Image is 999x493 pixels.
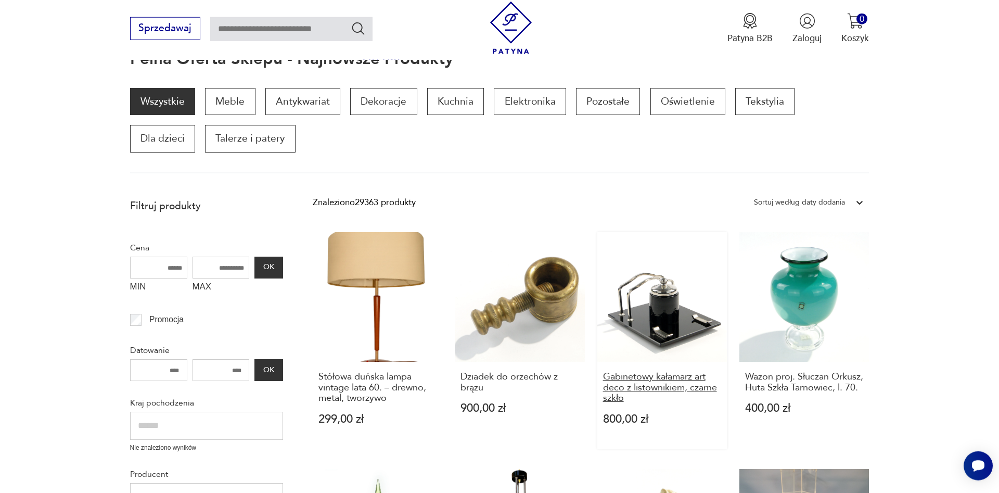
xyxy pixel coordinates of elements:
a: Stółowa duńska lampa vintage lata 60. – drewno, metal, tworzywoStółowa duńska lampa vintage lata ... [313,232,442,449]
p: Kraj pochodzenia [130,396,283,410]
img: Patyna - sklep z meblami i dekoracjami vintage [485,2,537,54]
button: Patyna B2B [727,13,773,44]
button: Sprzedawaj [130,17,200,40]
div: Znaleziono 29363 produkty [313,196,416,209]
div: Sortuj według daty dodania [754,196,845,209]
label: MIN [130,279,187,298]
a: Meble [205,88,255,115]
h3: Stółowa duńska lampa vintage lata 60. – drewno, metal, tworzywo [318,372,437,403]
a: Tekstylia [735,88,795,115]
p: 400,00 zł [745,403,864,414]
p: 800,00 zł [603,414,722,425]
a: Sprzedawaj [130,25,200,33]
iframe: Smartsupp widget button [964,451,993,481]
p: Promocja [149,313,184,326]
a: Pozostałe [576,88,640,115]
label: MAX [193,279,250,298]
a: Wazon proj. Słuczan Orkusz, Huta Szkła Tarnowiec, l. 70.Wazon proj. Słuczan Orkusz, Huta Szkła Ta... [739,232,869,449]
p: Cena [130,241,283,255]
img: Ikona medalu [742,13,758,29]
button: OK [254,257,283,279]
p: Zaloguj [792,32,822,44]
a: Ikona medaluPatyna B2B [727,13,773,44]
button: Szukaj [351,21,366,36]
a: Dekoracje [350,88,417,115]
p: Patyna B2B [727,32,773,44]
p: 900,00 zł [460,403,579,414]
p: Koszyk [841,32,869,44]
a: Gabinetowy kałamarz art deco z listownikiem, czarne szkłoGabinetowy kałamarz art deco z listownik... [597,232,727,449]
img: Ikonka użytkownika [799,13,815,29]
p: Producent [130,467,283,481]
div: 0 [856,14,867,24]
h3: Dziadek do orzechów z brązu [460,372,579,393]
a: Antykwariat [265,88,340,115]
p: Nie znaleziono wyników [130,443,283,453]
button: Zaloguj [792,13,822,44]
a: Wszystkie [130,88,195,115]
h3: Wazon proj. Słuczan Orkusz, Huta Szkła Tarnowiec, l. 70. [745,372,864,393]
a: Dziadek do orzechów z brązuDziadek do orzechów z brązu900,00 zł [455,232,584,449]
p: 299,00 zł [318,414,437,425]
a: Oświetlenie [650,88,725,115]
img: Ikona koszyka [847,13,863,29]
a: Elektronika [494,88,566,115]
button: 0Koszyk [841,13,869,44]
button: OK [254,359,283,381]
a: Dla dzieci [130,125,195,152]
p: Datowanie [130,344,283,357]
a: Kuchnia [427,88,484,115]
p: Filtruj produkty [130,199,283,213]
h3: Gabinetowy kałamarz art deco z listownikiem, czarne szkło [603,372,722,403]
a: Talerze i patery [205,125,295,152]
h1: Pełna oferta sklepu - najnowsze produkty [130,50,453,68]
